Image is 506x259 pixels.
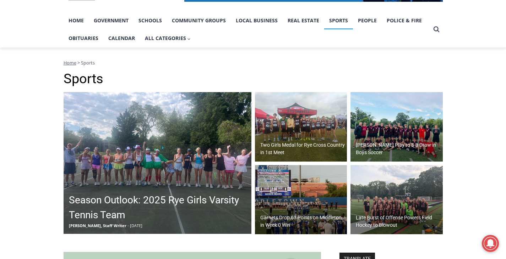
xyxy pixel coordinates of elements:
[255,165,347,235] a: Garnets Drop 63 Points on Middleton in Week 0 Win
[134,12,167,29] a: Schools
[356,141,441,156] h2: [PERSON_NAME] Play to 3-3 Draw in Boys Soccer
[2,73,70,100] span: Open Tues. - Sun. [PHONE_NUMBER]
[103,29,140,47] a: Calendar
[81,60,95,66] span: Sports
[127,223,129,228] span: -
[64,92,251,234] img: (PHOTO: The Rye Girls Varsity Tennis team posing in their partnered costumes before our annual St...
[353,12,382,29] a: People
[171,69,344,88] a: Intern @ [DOMAIN_NAME]
[89,12,134,29] a: Government
[69,193,250,223] h2: Season Outlook: 2025 Rye Girls Varsity Tennis Team
[130,223,142,228] span: [DATE]
[64,92,251,234] a: Season Outlook: 2025 Rye Girls Varsity Tennis Team [PERSON_NAME], Staff Writer - [DATE]
[64,29,103,47] a: Obituaries
[186,71,329,86] span: Intern @ [DOMAIN_NAME]
[64,12,89,29] a: Home
[430,23,443,36] button: View Search Form
[255,165,347,235] img: (PHOTO: Rye and Middletown walking to midfield before their Week 0 game on Friday, September 5, 2...
[179,0,336,69] div: "At the 10am stand-up meeting, each intern gets a chance to take [PERSON_NAME] and the other inte...
[140,29,196,47] button: Child menu of All Categories
[260,141,346,156] h2: Two Girls Medal for Rye Cross Country in 1st Meet
[64,60,76,66] a: Home
[0,71,71,88] a: Open Tues. - Sun. [PHONE_NUMBER]
[69,223,126,228] span: [PERSON_NAME], Staff Writer
[356,214,441,229] h2: Late Burst of Offense Powers Field Hockey to Blowout
[350,165,443,235] img: (PHOTO: The 2025 Rye Varsity Field Hockey team after their win vs Ursuline on Friday, September 5...
[350,92,443,162] img: (PHOTO: The 2025 Rye Boys Varsity Soccer team. Contributed.)
[324,12,353,29] a: Sports
[255,92,347,162] a: Two Girls Medal for Rye Cross Country in 1st Meet
[231,12,283,29] a: Local Business
[64,59,443,66] nav: Breadcrumbs
[64,12,430,47] nav: Primary Navigation
[64,71,443,87] h1: Sports
[350,92,443,162] a: [PERSON_NAME] Play to 3-3 Draw in Boys Soccer
[283,12,324,29] a: Real Estate
[77,60,80,66] span: >
[73,44,101,85] div: "...watching a master [PERSON_NAME] chef prepare an omakase meal is fascinating dinner theater an...
[255,92,347,162] img: (PHOTO: The Rye Varsity Cross Country team after their first meet on Saturday, September 6, 2025....
[350,165,443,235] a: Late Burst of Offense Powers Field Hockey to Blowout
[167,12,231,29] a: Community Groups
[260,214,346,229] h2: Garnets Drop 63 Points on Middleton in Week 0 Win
[382,12,427,29] a: Police & Fire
